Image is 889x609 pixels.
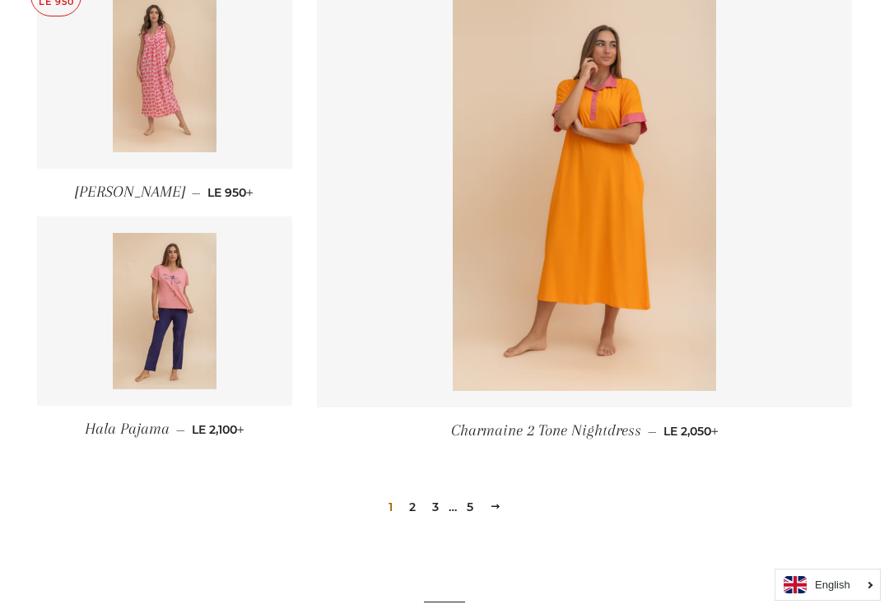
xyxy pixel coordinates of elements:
[192,422,244,437] span: LE 2,100
[317,407,852,454] a: Charmaine 2 Tone Nightdress — LE 2,050
[449,501,457,513] span: …
[460,495,480,519] a: 5
[663,424,719,439] span: LE 2,050
[192,185,201,200] span: —
[451,421,641,439] span: Charmaine 2 Tone Nightdress
[37,169,292,216] a: [PERSON_NAME] — LE 950
[648,424,657,439] span: —
[403,495,422,519] a: 2
[37,406,292,453] a: Hala Pajama — LE 2,100
[815,579,850,590] i: English
[85,420,170,438] span: Hala Pajama
[784,576,872,593] a: English
[176,422,185,437] span: —
[426,495,445,519] a: 3
[207,185,254,200] span: LE 950
[382,495,399,519] span: 1
[75,183,185,201] span: [PERSON_NAME]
